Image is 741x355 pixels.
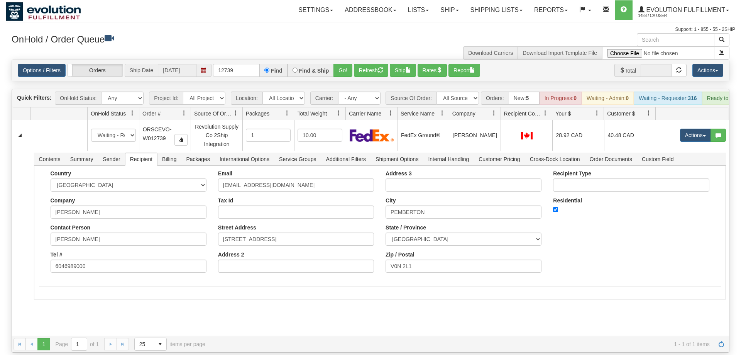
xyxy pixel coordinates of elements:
[582,92,634,105] div: Waiting - Admin:
[386,224,426,231] label: State / Province
[6,26,735,33] div: Support: 1 - 855 - 55 - 2SHIP
[386,170,412,177] label: Address 3
[553,170,591,177] label: Recipient Type
[637,33,714,46] input: Search
[642,107,655,120] a: Customer $ filter column settings
[452,110,475,117] span: Company
[692,64,723,77] button: Actions
[98,153,125,165] span: Sender
[715,338,727,350] a: Refresh
[218,224,256,231] label: Street Address
[723,138,740,217] iframe: chat widget
[386,92,436,105] span: Source Of Order:
[523,50,597,56] a: Download Import Template File
[229,107,242,120] a: Source Of Order filter column settings
[125,64,158,77] span: Ship Date
[481,92,509,105] span: Orders:
[218,170,232,177] label: Email
[17,94,51,102] label: Quick Filters:
[149,92,183,105] span: Project Id:
[37,338,50,350] span: Page 1
[688,95,697,101] strong: 316
[143,126,172,141] span: ORSCEVO-W012739
[231,92,262,105] span: Location:
[390,64,416,77] button: Ship
[474,153,524,165] span: Customer Pricing
[297,110,327,117] span: Total Weight
[215,153,274,165] span: International Options
[504,110,543,117] span: Recipient Country
[157,153,181,165] span: Billing
[626,95,629,101] strong: 0
[436,107,449,120] a: Service Name filter column settings
[602,46,714,59] input: Import
[213,64,259,77] input: Order #
[555,110,571,117] span: Your $
[552,120,604,150] td: 28.92 CAD
[604,120,656,150] td: 40.48 CAD
[528,0,574,20] a: Reports
[18,64,66,77] a: Options / Filters
[448,64,480,77] button: Report
[181,153,214,165] span: Packages
[590,107,604,120] a: Your $ filter column settings
[435,0,464,20] a: Ship
[51,224,90,231] label: Contact Person
[281,107,294,120] a: Packages filter column settings
[34,153,65,165] span: Contents
[246,110,269,117] span: Packages
[51,170,71,177] label: Country
[332,107,345,120] a: Total Weight filter column settings
[465,0,528,20] a: Shipping lists
[68,64,123,76] label: Orders
[51,197,75,204] label: Company
[638,12,696,20] span: 1488 / CA User
[349,110,381,117] span: Carrier Name
[71,338,87,350] input: Page 1
[526,95,529,101] strong: 5
[271,68,283,73] label: Find
[142,110,161,117] span: Order #
[321,153,371,165] span: Additional Filters
[540,92,582,105] div: In Progress:
[509,92,540,105] div: New:
[194,110,233,117] span: Source Of Order
[126,107,139,120] a: OnHold Status filter column settings
[574,95,577,101] strong: 0
[91,110,126,117] span: OnHold Status
[293,0,339,20] a: Settings
[216,341,710,347] span: 1 - 1 of 1 items
[12,89,729,107] div: grid toolbar
[401,110,435,117] span: Service Name
[195,122,239,148] div: Revolution Supply Co 2Ship Integration
[12,33,365,44] h3: OnHold / Order Queue
[350,129,394,142] img: FedEx
[139,340,149,348] span: 25
[56,338,99,351] span: Page of 1
[637,153,678,165] span: Custom Field
[218,251,244,258] label: Address 2
[553,197,582,204] label: Residential
[174,134,188,146] button: Copy to clipboard
[339,0,402,20] a: Addressbook
[468,50,513,56] a: Download Carriers
[55,92,101,105] span: OnHold Status:
[371,153,423,165] span: Shipment Options
[154,338,166,350] span: select
[310,92,338,105] span: Carrier:
[386,197,396,204] label: City
[633,0,735,20] a: Evolution Fulfillment 1488 / CA User
[585,153,637,165] span: Order Documents
[6,2,81,21] img: logo1488.jpg
[614,64,641,77] span: Total
[384,107,397,120] a: Carrier Name filter column settings
[680,129,711,142] button: Actions
[418,64,447,77] button: Rates
[398,120,449,150] td: FedEx Ground®
[487,107,501,120] a: Company filter column settings
[386,251,414,258] label: Zip / Postal
[134,338,205,351] span: items per page
[125,153,157,165] span: Recipient
[15,131,25,140] a: Collapse
[521,132,533,139] img: CA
